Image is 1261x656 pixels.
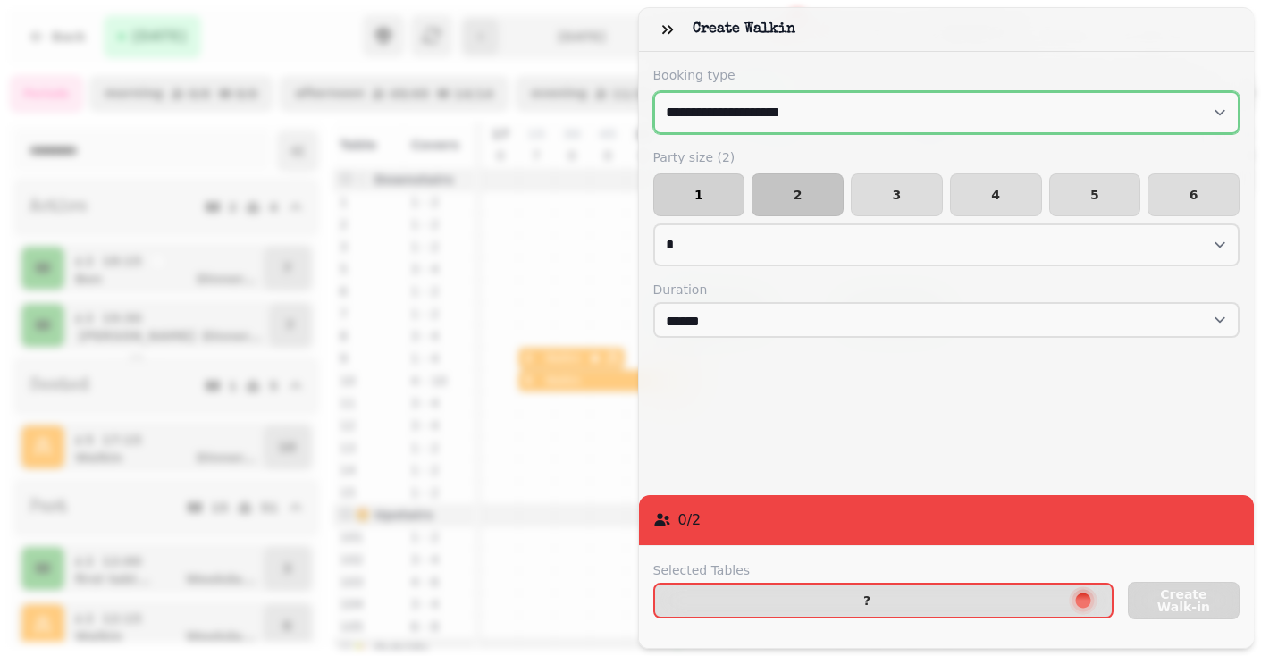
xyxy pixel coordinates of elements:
[1148,173,1240,216] button: 6
[653,148,1240,166] label: Party size ( 2 )
[693,19,803,40] h3: Create walkin
[653,583,1114,618] button: ?
[1049,173,1141,216] button: 5
[1064,189,1126,201] span: 5
[668,189,730,201] span: 1
[866,189,928,201] span: 3
[851,173,943,216] button: 3
[653,561,1114,579] label: Selected Tables
[1163,189,1224,201] span: 6
[752,173,844,216] button: 2
[863,594,870,607] p: ?
[1143,588,1224,613] span: Create Walk-in
[965,189,1027,201] span: 4
[653,173,745,216] button: 1
[653,66,1240,84] label: Booking type
[767,189,828,201] span: 2
[678,509,702,531] p: 0 / 2
[950,173,1042,216] button: 4
[1128,582,1240,619] button: Create Walk-in
[653,281,1240,299] label: Duration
